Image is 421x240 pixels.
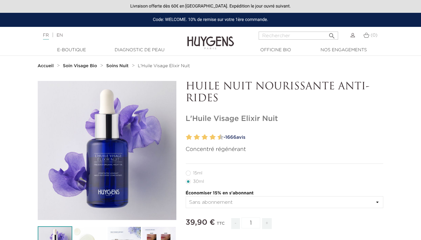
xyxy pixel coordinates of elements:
[231,218,240,229] span: -
[225,135,236,140] span: 1666
[186,171,210,176] label: 15ml
[326,30,337,38] button: 
[185,133,187,142] label: 1
[242,217,260,228] input: Quantité
[138,64,190,68] span: L'Huile Visage Elixir Nuit
[186,114,384,123] h1: L'Huile Visage Elixir Nuit
[41,47,103,53] a: E-Boutique
[186,145,384,154] p: Concentré régénérant
[138,63,190,68] a: L'Huile Visage Elixir Nuit
[217,217,225,234] div: TTC
[219,133,223,142] label: 10
[40,32,171,39] div: |
[259,32,338,40] input: Rechercher
[371,33,377,37] span: (0)
[186,81,384,105] p: HUILE NUIT NOURISSANTE ANTI-RIDES
[203,133,208,142] label: 6
[208,133,210,142] label: 7
[187,133,192,142] label: 2
[108,47,171,53] a: Diagnostic de peau
[38,63,55,68] a: Accueil
[63,63,99,68] a: Soin Visage Bio
[328,30,336,38] i: 
[186,179,212,184] label: 30ml
[211,133,216,142] label: 8
[222,133,384,142] a: -1666avis
[313,47,375,53] a: Nos engagements
[193,133,195,142] label: 3
[106,64,129,68] strong: Soins Nuit
[186,219,215,226] span: 39,90 €
[187,26,234,50] img: Huygens
[63,64,97,68] strong: Soin Visage Bio
[245,47,307,53] a: Officine Bio
[106,63,130,68] a: Soins Nuit
[38,64,54,68] strong: Accueil
[200,133,203,142] label: 5
[262,218,272,229] span: +
[186,190,384,197] p: Économiser 15% en s'abonnant
[56,33,63,37] a: EN
[43,33,49,40] a: FR
[216,133,218,142] label: 9
[195,133,200,142] label: 4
